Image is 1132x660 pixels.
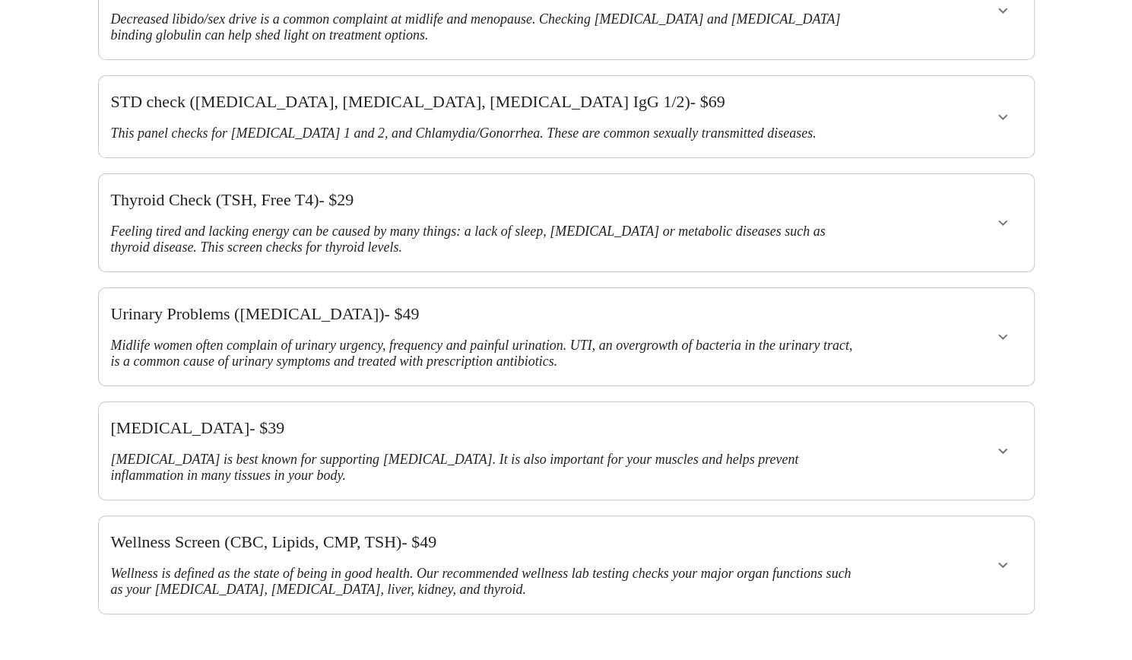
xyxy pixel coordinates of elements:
[111,224,856,255] h3: Feeling tired and lacking energy can be caused by many things: a lack of sleep, [MEDICAL_DATA] or...
[111,338,856,370] h3: Midlife women often complain of urinary urgency, frequency and painful urination. UTI, an overgro...
[985,99,1021,135] button: show more
[111,190,856,210] h3: Thyroid Check (TSH, Free T4) - $ 29
[111,125,856,141] h3: This panel checks for [MEDICAL_DATA] 1 and 2, and Chlamydia/Gonorrhea. These are common sexually ...
[111,92,856,112] h3: STD check ([MEDICAL_DATA], [MEDICAL_DATA], [MEDICAL_DATA] IgG 1/2) - $ 69
[985,205,1021,241] button: show more
[111,304,856,324] h3: Urinary Problems ([MEDICAL_DATA]) - $ 49
[111,532,856,552] h3: Wellness Screen (CBC, Lipids, CMP, TSH) - $ 49
[111,566,856,598] h3: Wellness is defined as the state of being in good health. Our recommended wellness lab testing ch...
[985,433,1021,469] button: show more
[111,418,856,438] h3: [MEDICAL_DATA] - $ 39
[111,11,856,43] h3: Decreased libido/sex drive is a common complaint at midlife and menopause. Checking [MEDICAL_DATA...
[985,547,1021,583] button: show more
[985,319,1021,355] button: show more
[111,452,856,484] h3: [MEDICAL_DATA] is best known for supporting [MEDICAL_DATA]. It is also important for your muscles...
